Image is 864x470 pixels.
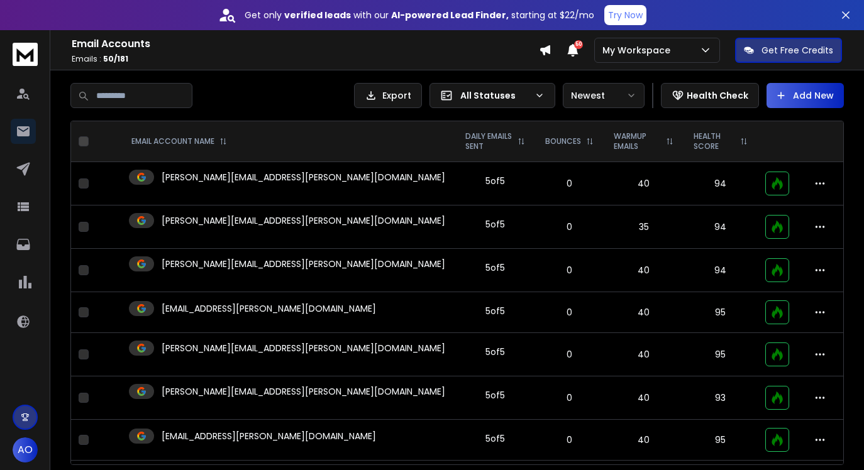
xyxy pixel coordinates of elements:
[162,385,445,398] p: [PERSON_NAME][EMAIL_ADDRESS][PERSON_NAME][DOMAIN_NAME]
[604,249,684,292] td: 40
[485,261,505,274] div: 5 of 5
[684,333,758,376] td: 95
[13,43,38,66] img: logo
[767,83,844,108] button: Add New
[460,89,529,102] p: All Statuses
[162,342,445,354] p: [PERSON_NAME][EMAIL_ADDRESS][PERSON_NAME][DOMAIN_NAME]
[604,376,684,420] td: 40
[543,391,596,404] p: 0
[72,54,539,64] p: Emails :
[485,346,505,358] div: 5 of 5
[485,175,505,187] div: 5 of 5
[687,89,748,102] p: Health Check
[543,264,596,276] p: 0
[762,44,833,57] p: Get Free Credits
[604,333,684,376] td: 40
[485,389,505,402] div: 5 of 5
[72,36,539,52] h1: Email Accounts
[694,131,735,151] p: HEALTH SCORE
[543,221,596,233] p: 0
[661,83,759,108] button: Health Check
[543,348,596,361] p: 0
[354,83,422,108] button: Export
[574,40,583,49] span: 50
[103,53,128,64] span: 50 / 181
[131,136,227,146] div: EMAIL ACCOUNT NAME
[391,9,509,21] strong: AI-powered Lead Finder,
[614,131,661,151] p: WARMUP EMAILS
[162,171,445,183] p: [PERSON_NAME][EMAIL_ADDRESS][PERSON_NAME][DOMAIN_NAME]
[684,162,758,205] td: 94
[563,83,645,108] button: Newest
[543,177,596,190] p: 0
[465,131,512,151] p: DAILY EMAILS SENT
[245,9,594,21] p: Get only with our starting at $22/mo
[604,5,646,25] button: Try Now
[684,420,758,461] td: 95
[543,306,596,319] p: 0
[485,432,505,445] div: 5 of 5
[162,214,445,227] p: [PERSON_NAME][EMAIL_ADDRESS][PERSON_NAME][DOMAIN_NAME]
[604,420,684,461] td: 40
[684,205,758,249] td: 94
[684,249,758,292] td: 94
[543,434,596,446] p: 0
[13,437,38,462] button: AO
[735,38,842,63] button: Get Free Credits
[284,9,351,21] strong: verified leads
[162,302,376,315] p: [EMAIL_ADDRESS][PERSON_NAME][DOMAIN_NAME]
[485,305,505,317] div: 5 of 5
[545,136,581,146] p: BOUNCES
[608,9,643,21] p: Try Now
[604,162,684,205] td: 40
[604,292,684,333] td: 40
[604,205,684,249] td: 35
[684,292,758,333] td: 95
[485,218,505,231] div: 5 of 5
[602,44,675,57] p: My Workspace
[162,258,445,270] p: [PERSON_NAME][EMAIL_ADDRESS][PERSON_NAME][DOMAIN_NAME]
[684,376,758,420] td: 93
[162,430,376,442] p: [EMAIL_ADDRESS][PERSON_NAME][DOMAIN_NAME]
